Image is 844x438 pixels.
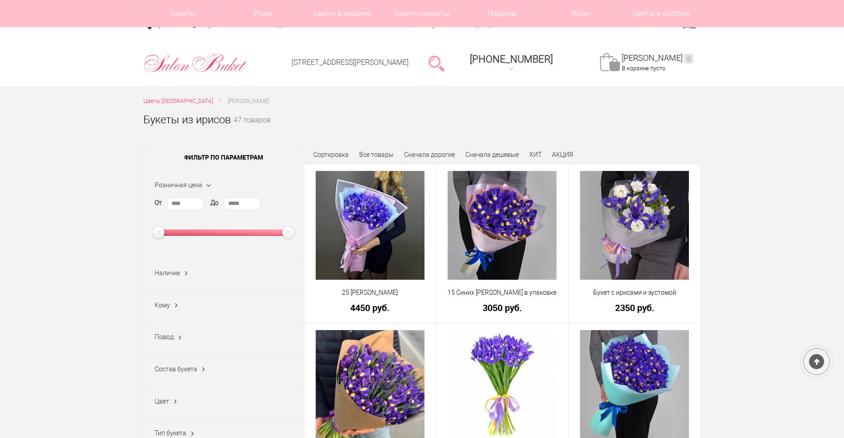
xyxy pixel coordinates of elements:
[155,333,174,341] span: Повод
[143,98,213,104] span: Цветы [GEOGRAPHIC_DATA]
[155,302,170,309] span: Кому
[310,288,430,297] a: 25 [PERSON_NAME]
[228,98,269,104] span: [PERSON_NAME]
[143,112,231,128] h1: Букеты из ирисов
[442,303,562,312] a: 3050 руб.
[448,171,556,280] img: 15 Синих Ирисов в упаковке
[155,398,169,405] span: Цвет
[464,50,558,76] a: [PHONE_NUMBER]
[465,151,519,158] a: Сначала дешевые
[234,117,271,139] small: 47 товаров
[552,151,573,158] a: АКЦИЯ
[575,303,695,312] a: 2350 руб.
[155,269,180,277] span: Наличие
[155,429,186,437] span: Тип букета
[143,97,213,106] a: Цветы [GEOGRAPHIC_DATA]
[155,198,162,208] label: От
[580,171,689,280] img: Букет с ирисами и эустомой
[622,65,665,72] span: В корзине пусто
[575,288,695,297] a: Букет с ирисами и эустомой
[143,51,247,75] img: Цветы Нижний Новгород
[316,171,424,280] img: 25 Синих Ирисов
[359,151,394,158] a: Все товары
[210,198,219,208] label: До
[292,58,409,67] a: [STREET_ADDRESS][PERSON_NAME]
[404,151,455,158] a: Сначала дорогие
[684,54,693,63] ins: 0
[155,365,197,373] span: Состав букета
[442,288,562,297] a: 15 Синих [PERSON_NAME] в упаковке
[155,181,202,189] span: Розничная цена
[529,151,542,158] a: ХИТ
[310,303,430,312] a: 4450 руб.
[313,151,349,158] span: Сортировка
[622,53,693,63] a: [PERSON_NAME]
[144,146,304,169] span: Фильтр по параметрам
[470,54,553,65] span: [PHONE_NUMBER]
